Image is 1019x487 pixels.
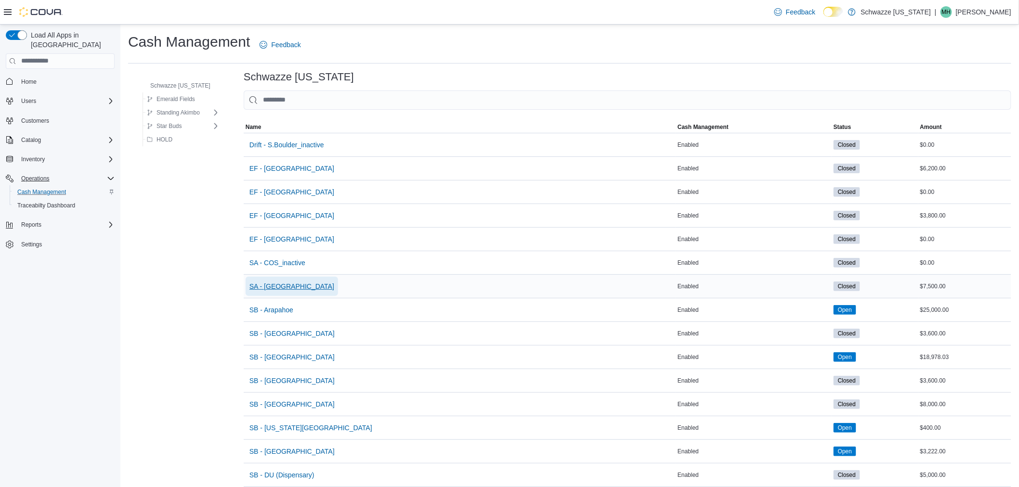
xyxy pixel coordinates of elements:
[246,277,338,296] button: SA - [GEOGRAPHIC_DATA]
[246,253,309,272] button: SA - COS_inactive
[17,173,115,184] span: Operations
[246,418,376,437] button: SB - [US_STATE][GEOGRAPHIC_DATA]
[246,230,338,249] button: EF - [GEOGRAPHIC_DATA]
[17,95,115,107] span: Users
[834,140,860,150] span: Closed
[2,218,118,231] button: Reports
[17,239,46,250] a: Settings
[17,154,49,165] button: Inventory
[2,133,118,147] button: Catalog
[246,182,338,202] button: EF - [GEOGRAPHIC_DATA]
[249,329,335,338] span: SB - [GEOGRAPHIC_DATA]
[838,423,852,432] span: Open
[13,186,70,198] a: Cash Management
[918,186,1011,198] div: $0.00
[157,109,200,116] span: Standing Akimbo
[838,188,856,196] span: Closed
[676,121,832,133] button: Cash Management
[21,241,42,248] span: Settings
[244,71,354,83] h3: Schwazze [US_STATE]
[249,211,334,220] span: EF - [GEOGRAPHIC_DATA]
[249,282,334,291] span: SA - [GEOGRAPHIC_DATA]
[834,470,860,480] span: Closed
[249,399,335,409] span: SB - [GEOGRAPHIC_DATA]
[834,234,860,244] span: Closed
[918,351,1011,363] div: $18,978.03
[13,200,115,211] span: Traceabilty Dashboard
[17,134,45,146] button: Catalog
[246,324,339,343] button: SB - [GEOGRAPHIC_DATA]
[918,257,1011,269] div: $0.00
[246,300,297,320] button: SB - Arapahoe
[249,140,324,150] span: Drift - S.Boulder_inactive
[676,257,832,269] div: Enabled
[17,95,40,107] button: Users
[834,423,856,433] span: Open
[246,123,261,131] span: Name
[838,258,856,267] span: Closed
[249,305,293,315] span: SB - Arapahoe
[834,305,856,315] span: Open
[21,136,41,144] span: Catalog
[10,185,118,199] button: Cash Management
[834,376,860,385] span: Closed
[249,352,335,362] span: SB - [GEOGRAPHIC_DATA]
[17,188,66,196] span: Cash Management
[17,154,115,165] span: Inventory
[834,187,860,197] span: Closed
[918,422,1011,434] div: $400.00
[143,93,199,105] button: Emerald Fields
[918,281,1011,292] div: $7,500.00
[676,351,832,363] div: Enabled
[17,173,53,184] button: Operations
[918,398,1011,410] div: $8,000.00
[676,186,832,198] div: Enabled
[918,375,1011,386] div: $3,600.00
[838,141,856,149] span: Closed
[838,211,856,220] span: Closed
[838,164,856,173] span: Closed
[21,155,45,163] span: Inventory
[918,210,1011,221] div: $3,800.00
[150,82,210,90] span: Schwazze [US_STATE]
[244,121,676,133] button: Name
[17,238,115,250] span: Settings
[676,163,832,174] div: Enabled
[941,6,952,18] div: Micah Hall
[17,115,115,127] span: Customers
[17,219,115,231] span: Reports
[2,153,118,166] button: Inventory
[918,469,1011,481] div: $5,000.00
[918,328,1011,339] div: $3,600.00
[838,400,856,409] span: Closed
[2,94,118,108] button: Users
[249,423,372,433] span: SB - [US_STATE][GEOGRAPHIC_DATA]
[246,395,339,414] button: SB - [GEOGRAPHIC_DATA]
[17,134,115,146] span: Catalog
[21,78,37,86] span: Home
[676,233,832,245] div: Enabled
[249,187,334,197] span: EF - [GEOGRAPHIC_DATA]
[21,221,41,229] span: Reports
[786,7,815,17] span: Feedback
[128,32,250,51] h1: Cash Management
[2,172,118,185] button: Operations
[246,465,318,485] button: SB - DU (Dispensary)
[918,233,1011,245] div: $0.00
[249,234,334,244] span: EF - [GEOGRAPHIC_DATA]
[838,471,856,479] span: Closed
[17,115,53,127] a: Customers
[143,107,204,118] button: Standing Akimbo
[676,375,832,386] div: Enabled
[143,134,176,145] button: HOLD
[676,446,832,457] div: Enabled
[838,306,852,314] span: Open
[2,237,118,251] button: Settings
[21,175,50,182] span: Operations
[246,135,328,154] button: Drift - S.Boulder_inactive
[17,202,75,209] span: Traceabilty Dashboard
[678,123,729,131] span: Cash Management
[834,282,860,291] span: Closed
[918,304,1011,316] div: $25,000.00
[838,353,852,361] span: Open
